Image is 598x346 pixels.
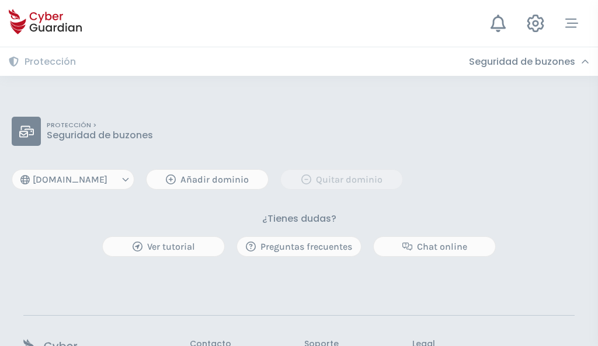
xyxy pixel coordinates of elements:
h3: Protección [25,56,76,68]
button: Chat online [373,236,496,257]
div: Quitar dominio [290,173,394,187]
div: Chat online [383,240,486,254]
div: Seguridad de buzones [469,56,589,68]
div: Preguntas frecuentes [246,240,352,254]
button: Ver tutorial [102,236,225,257]
button: Quitar dominio [280,169,403,190]
h3: Seguridad de buzones [469,56,575,68]
p: PROTECCIÓN > [47,121,153,130]
button: Preguntas frecuentes [237,236,361,257]
div: Añadir dominio [155,173,259,187]
h3: ¿Tienes dudas? [262,213,336,225]
div: Ver tutorial [112,240,215,254]
p: Seguridad de buzones [47,130,153,141]
button: Añadir dominio [146,169,269,190]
